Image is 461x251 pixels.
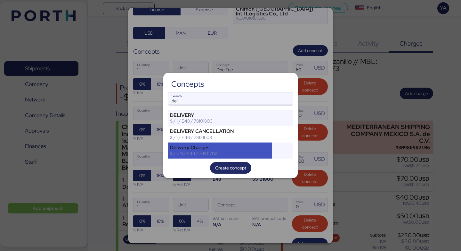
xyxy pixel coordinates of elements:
div: Concepts [171,81,204,87]
div: DELIVERY [170,112,270,118]
button: Create concept [210,162,251,174]
div: $ / 1 / E48 / 78121603 [170,134,270,140]
div: $ / UN / E48 / 78101702 [170,151,270,156]
span: Create concept [215,164,246,172]
div: DELIVERY CANCELLATION [170,128,270,134]
div: $ / 1 / E48 / 78101806 [170,118,270,124]
input: Search [168,92,293,105]
div: Delivery Charges [170,145,270,151]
